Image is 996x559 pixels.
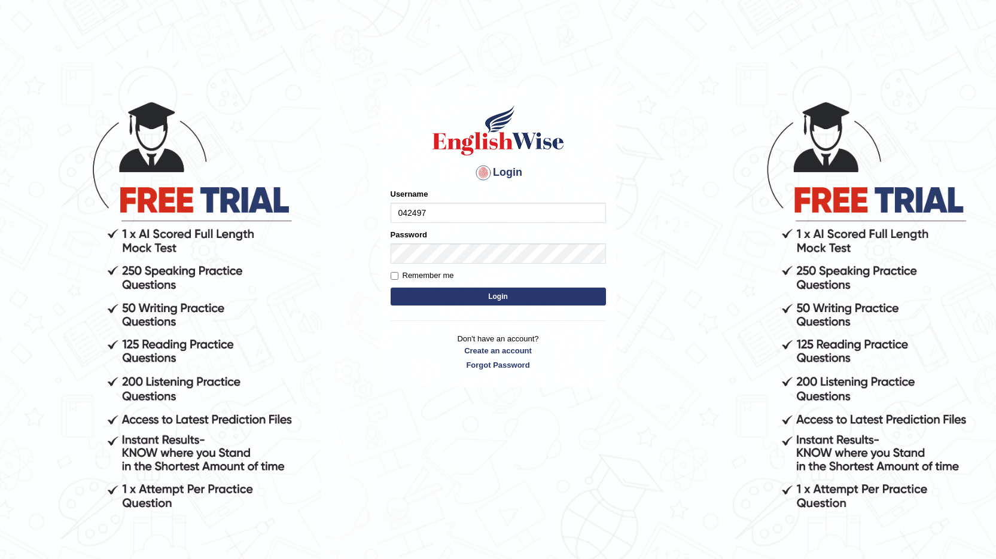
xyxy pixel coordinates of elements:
[391,163,606,182] h4: Login
[391,188,428,200] label: Username
[430,103,566,157] img: Logo of English Wise sign in for intelligent practice with AI
[391,288,606,306] button: Login
[391,359,606,371] a: Forgot Password
[391,333,606,370] p: Don't have an account?
[391,345,606,356] a: Create an account
[391,272,398,280] input: Remember me
[391,229,427,240] label: Password
[391,270,454,282] label: Remember me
